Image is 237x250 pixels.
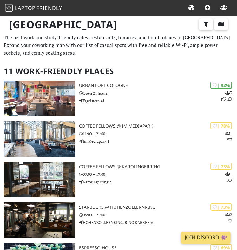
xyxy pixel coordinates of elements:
h1: [GEOGRAPHIC_DATA] [4,16,233,33]
p: 09:00 – 19:00 [79,171,237,177]
img: Coffee Fellows @ Karolingerring [4,162,75,197]
h3: Coffee Fellows @ Karolingerring [79,164,237,169]
img: Starbucks @ Hohenzollernring [4,202,75,238]
div: | 73% [210,163,232,170]
p: The best work and study-friendly cafes, restaurants, libraries, and hotel lobbies in [GEOGRAPHIC_... [4,34,233,56]
p: 2 1 [225,212,232,224]
p: Eigelstein 41 [79,98,237,104]
p: 1 1 [225,171,232,183]
p: 3 1 1 [221,90,232,102]
div: | 73% [210,203,232,211]
img: LaptopFriendly [5,4,13,12]
div: | 78% [210,122,232,129]
p: Open 24 hours [79,90,237,96]
a: Join Discord 👾 [181,232,231,244]
img: Coffee Fellows @ Im Mediapark [4,121,75,157]
h3: Starbucks @ Hohenzollernring [79,205,237,210]
a: LaptopFriendly LaptopFriendly [5,3,62,14]
h2: 11 Work-Friendly Places [4,62,233,81]
h3: Coffee Fellows @ Im Mediapark [79,123,237,129]
p: 11:00 – 21:00 [79,131,237,137]
p: Im Mediapark 1 [79,138,237,144]
p: 1 2 [225,130,232,142]
p: 08:00 – 21:00 [79,212,237,218]
span: Laptop [15,4,36,11]
span: Friendly [36,4,62,11]
img: URBAN LOFT Cologne [4,81,75,116]
h3: URBAN LOFT Cologne [79,83,237,88]
p: HOHENZOLLERNRING, RING KARREE 70 [79,220,237,226]
p: Karolingerring 2 [79,179,237,185]
div: | 92% [210,82,232,89]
